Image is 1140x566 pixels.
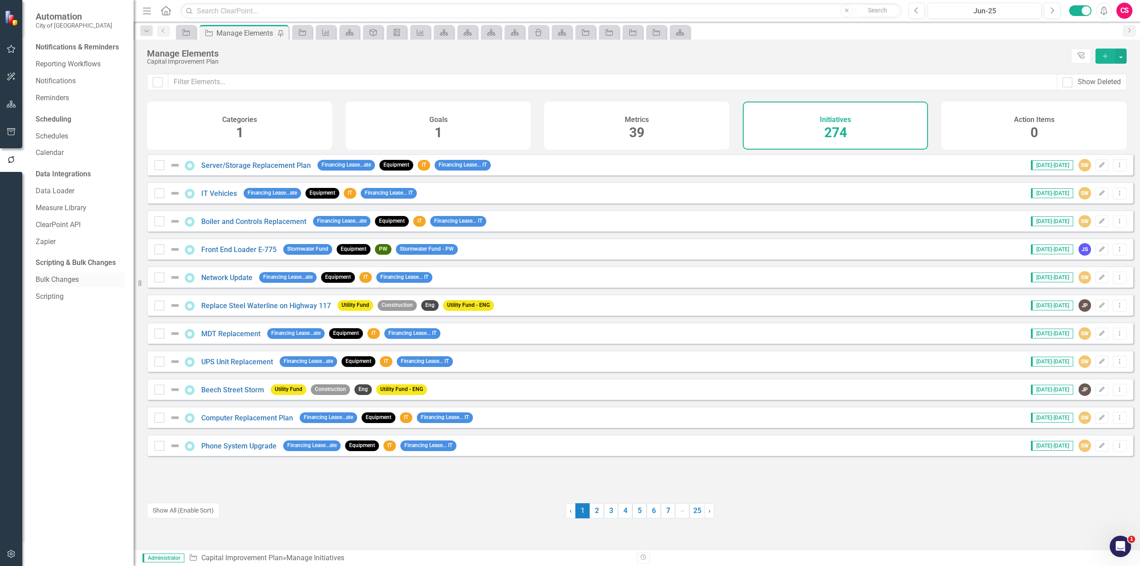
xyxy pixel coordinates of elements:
div: Show Deleted [1078,77,1121,87]
a: Notifications [36,76,125,86]
span: Equipment [337,244,370,254]
a: Front End Loader E-775 [201,245,277,254]
img: Not Defined [170,188,180,199]
span: [DATE]-[DATE] [1031,441,1073,451]
a: Bulk Changes [36,275,125,285]
div: Scripting & Bulk Changes [36,258,116,268]
span: IT [359,272,372,282]
span: [DATE]-[DATE] [1031,216,1073,226]
div: Jun-25 [931,6,1038,16]
span: [DATE]-[DATE] [1031,357,1073,366]
span: Financing Lease...ate [280,356,337,366]
div: SW [1079,215,1091,228]
a: Server/Storage Replacement Plan [201,161,311,170]
span: Financing Lease...ate [318,160,375,170]
div: JS [1079,243,1091,256]
span: Financing Lease... IT [384,328,440,338]
span: Automation [36,11,112,22]
img: Not Defined [170,356,180,367]
span: Financing Lease...ate [283,440,341,451]
span: Search [868,7,887,14]
img: Not Defined [170,328,180,339]
a: Capital Improvement Plan [201,554,283,562]
span: IT [418,160,430,170]
a: IT Vehicles [201,189,237,198]
a: 2 [590,503,604,518]
span: [DATE]-[DATE] [1031,385,1073,395]
span: Equipment [379,160,413,170]
span: Equipment [329,328,363,338]
span: Utility Fund - ENG [443,300,494,310]
input: Search ClearPoint... [180,3,902,19]
span: Financing Lease... IT [397,356,453,366]
span: Equipment [375,216,409,226]
div: SW [1079,355,1091,368]
span: Stormwater Fund - PW [396,244,458,254]
a: 6 [647,503,661,518]
h4: Initiatives [820,116,851,124]
span: [DATE]-[DATE] [1031,413,1073,423]
a: Data Loader [36,186,125,196]
span: Financing Lease...ate [267,328,325,338]
span: Construction [311,384,350,395]
span: [DATE]-[DATE] [1031,301,1073,310]
span: IT [367,328,380,338]
span: Financing Lease... IT [400,440,456,451]
span: IT [383,440,396,451]
span: Financing Lease... IT [435,160,491,170]
a: 3 [604,503,618,518]
span: Equipment [321,272,355,282]
span: Financing Lease...ate [244,188,301,198]
span: Equipment [342,356,375,366]
span: Equipment [305,188,339,198]
img: Not Defined [170,440,180,451]
span: IT [344,188,356,198]
a: Beech Street Storm [201,386,264,394]
span: Financing Lease... IT [361,188,417,198]
div: SW [1079,411,1091,424]
span: Financing Lease...ate [259,272,317,282]
a: Network Update [201,273,252,282]
div: SW [1079,440,1091,452]
img: Not Defined [170,160,180,171]
span: ‹ [570,506,572,515]
div: CS [1116,3,1132,19]
small: City of [GEOGRAPHIC_DATA] [36,22,112,29]
span: Utility Fund - ENG [376,384,427,395]
iframe: Intercom live chat [1110,536,1131,557]
img: ClearPoint Strategy [4,10,20,26]
a: Measure Library [36,203,125,213]
span: › [708,506,711,515]
span: Utility Fund [338,300,373,310]
a: Calendar [36,148,125,158]
span: 1 [435,125,442,140]
span: Financing Lease...ate [313,216,370,226]
a: Reminders [36,93,125,103]
a: Zapier [36,237,125,247]
div: SW [1079,271,1091,284]
h4: Metrics [625,116,649,124]
div: SW [1079,159,1091,171]
div: Scheduling [36,114,71,125]
a: Replace Steel Waterline on Highway 117 [201,301,331,310]
span: Utility Fund [271,384,306,395]
button: Jun-25 [928,3,1042,19]
span: Eng [421,300,439,310]
a: Scripting [36,292,125,302]
span: Financing Lease... IT [430,216,486,226]
a: Schedules [36,131,125,142]
div: » Manage Initiatives [189,553,630,563]
a: Phone System Upgrade [201,442,277,450]
span: IT [400,412,412,423]
span: [DATE]-[DATE] [1031,244,1073,254]
span: Financing Lease... IT [376,272,432,282]
span: PW [375,244,391,254]
div: JP [1079,383,1091,396]
div: Manage Elements [216,28,275,39]
span: Construction [378,300,417,310]
span: 274 [824,125,847,140]
a: MDT Replacement [201,330,261,338]
span: Financing Lease...ate [300,412,357,423]
a: UPS Unit Replacement [201,358,273,366]
span: [DATE]-[DATE] [1031,160,1073,170]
